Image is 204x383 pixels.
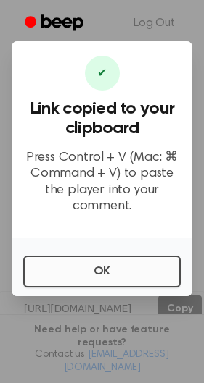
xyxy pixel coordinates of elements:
button: OK [23,256,181,287]
div: ✔ [85,56,120,91]
h3: Link copied to your clipboard [23,99,181,138]
p: Press Control + V (Mac: ⌘ Command + V) to paste the player into your comment. [23,150,181,215]
a: Beep [15,9,97,38]
a: Log Out [119,6,189,41]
